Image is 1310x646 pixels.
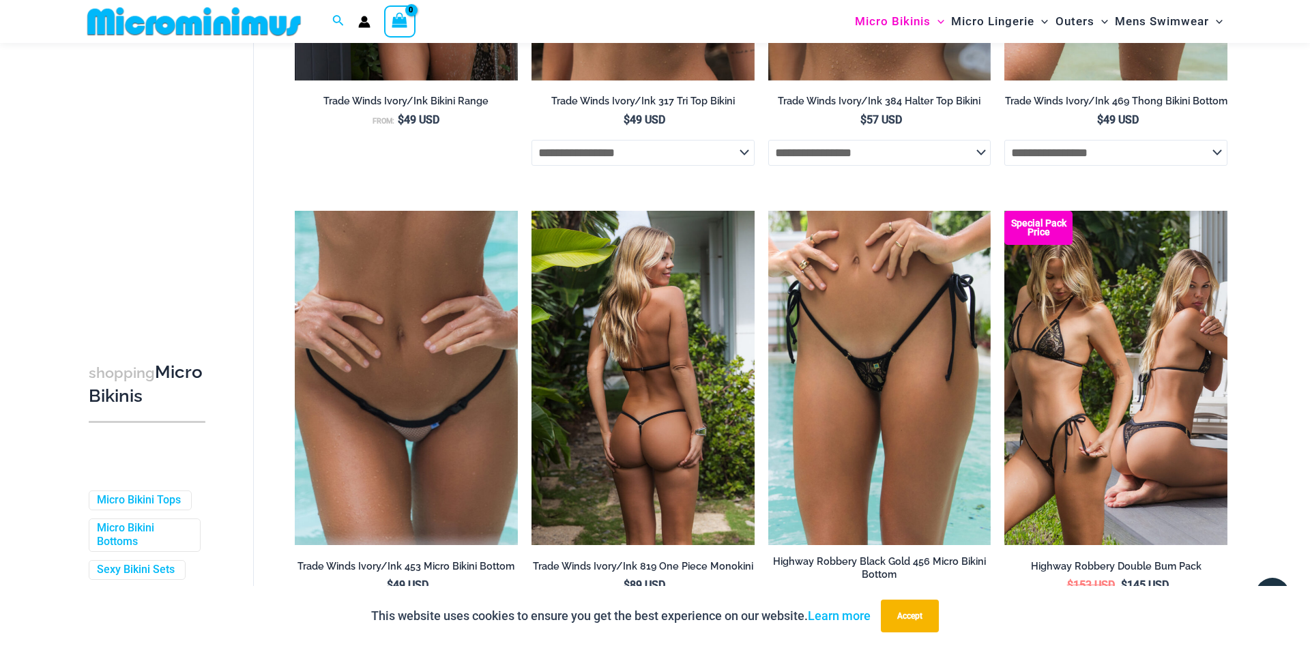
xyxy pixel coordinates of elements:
a: Learn more [808,608,871,623]
h3: Micro Bikinis [89,361,205,408]
span: Micro Bikinis [855,4,931,39]
span: Menu Toggle [1034,4,1048,39]
h2: Trade Winds Ivory/Ink 317 Tri Top Bikini [532,95,755,108]
h2: Trade Winds Ivory/Ink 453 Micro Bikini Bottom [295,560,518,573]
span: $ [860,113,867,126]
a: Sexy Bikini Sets [97,563,175,578]
h2: Trade Winds Ivory/Ink 384 Halter Top Bikini [768,95,991,108]
a: Trade Winds Ivory/Ink Bikini Range [295,95,518,113]
a: Search icon link [332,13,345,30]
a: Top Bum Pack Highway Robbery Black Gold 305 Tri Top 456 Micro 05Highway Robbery Black Gold 305 Tr... [1004,211,1227,545]
img: Highway Robbery Black Gold 456 Micro 01 [768,211,991,545]
a: Trade Winds IvoryInk 453 Micro 02Trade Winds IvoryInk 384 Top 453 Micro 06Trade Winds IvoryInk 38... [295,211,518,545]
h2: Trade Winds Ivory/Ink Bikini Range [295,95,518,108]
bdi: 49 USD [1097,113,1139,126]
a: OutersMenu ToggleMenu Toggle [1052,4,1111,39]
bdi: 145 USD [1121,578,1169,591]
button: Accept [881,600,939,632]
span: $ [624,113,630,126]
span: $ [1097,113,1103,126]
h2: Trade Winds Ivory/Ink 469 Thong Bikini Bottom [1004,95,1227,108]
span: $ [398,113,404,126]
a: Trade Winds Ivory/Ink 453 Micro Bikini Bottom [295,560,518,578]
img: Top Bum Pack [1004,211,1227,545]
a: Micro BikinisMenu ToggleMenu Toggle [851,4,948,39]
span: From: [373,117,394,126]
img: MM SHOP LOGO FLAT [82,6,306,37]
span: Menu Toggle [1209,4,1223,39]
span: Outers [1056,4,1094,39]
span: shopping [89,364,155,381]
span: $ [1067,578,1073,591]
span: $ [624,578,630,591]
a: Highway Robbery Black Gold 456 Micro 01Highway Robbery Black Gold 359 Clip Top 456 Micro 02Highwa... [768,211,991,545]
span: $ [1121,578,1127,591]
a: Mens SwimwearMenu ToggleMenu Toggle [1111,4,1226,39]
span: $ [387,578,393,591]
bdi: 49 USD [624,113,665,126]
a: Trade Winds IvoryInk 819 One Piece 06Trade Winds IvoryInk 819 One Piece 03Trade Winds IvoryInk 81... [532,211,755,545]
nav: Site Navigation [849,2,1228,41]
a: Trade Winds Ivory/Ink 819 One Piece Monokini [532,560,755,578]
img: Trade Winds IvoryInk 819 One Piece 03 [532,211,755,545]
a: Highway Robbery Black Gold 456 Micro Bikini Bottom [768,555,991,586]
span: Mens Swimwear [1115,4,1209,39]
a: Highway Robbery Double Bum Pack [1004,560,1227,578]
bdi: 49 USD [398,113,439,126]
span: Menu Toggle [1094,4,1108,39]
span: Menu Toggle [931,4,944,39]
b: Special Pack Price [1004,219,1073,237]
a: Micro LingerieMenu ToggleMenu Toggle [948,4,1051,39]
h2: Trade Winds Ivory/Ink 819 One Piece Monokini [532,560,755,573]
a: Account icon link [358,16,370,28]
a: Trade Winds Ivory/Ink 384 Halter Top Bikini [768,95,991,113]
a: Trade Winds Ivory/Ink 469 Thong Bikini Bottom [1004,95,1227,113]
a: Micro Bikini Bottoms [97,521,190,550]
iframe: TrustedSite Certified [89,46,212,319]
a: Trade Winds Ivory/Ink 317 Tri Top Bikini [532,95,755,113]
h2: Highway Robbery Black Gold 456 Micro Bikini Bottom [768,555,991,581]
bdi: 49 USD [387,578,428,591]
a: Micro Bikini Tops [97,493,181,508]
bdi: 57 USD [860,113,902,126]
a: View Shopping Cart, empty [384,5,416,37]
bdi: 153 USD [1067,578,1115,591]
p: This website uses cookies to ensure you get the best experience on our website. [371,606,871,626]
bdi: 89 USD [624,578,665,591]
h2: Highway Robbery Double Bum Pack [1004,560,1227,573]
span: Micro Lingerie [951,4,1034,39]
img: Trade Winds IvoryInk 453 Micro 02 [295,211,518,545]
